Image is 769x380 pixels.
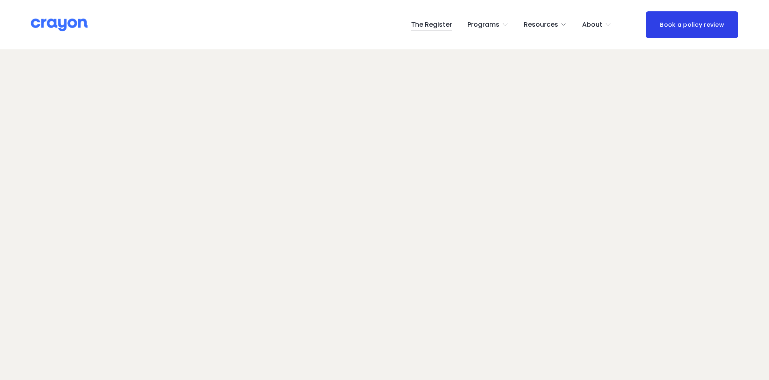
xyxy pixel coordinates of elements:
img: Crayon [31,18,88,32]
a: folder dropdown [467,18,508,31]
a: Book a policy review [646,11,738,38]
span: About [582,19,602,31]
a: folder dropdown [524,18,567,31]
a: The Register [411,18,452,31]
a: folder dropdown [582,18,611,31]
span: Programs [467,19,499,31]
span: Resources [524,19,558,31]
